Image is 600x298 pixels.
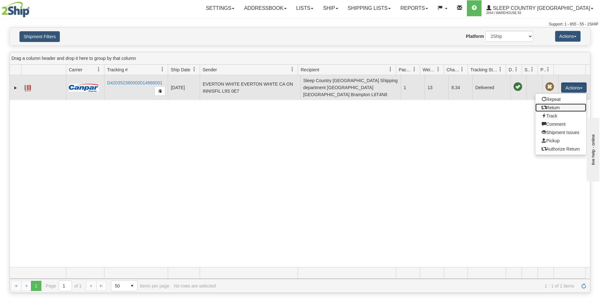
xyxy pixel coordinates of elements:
a: Expand [12,85,19,91]
span: Weight [423,67,436,73]
td: EVERTON WHITE EVERTON WHITE CA ON INNISFIL L9S 0E7 [200,75,300,100]
span: Delivery Status [509,67,514,73]
a: Ship [318,0,343,16]
button: Actions [555,31,581,42]
a: Shipment Issues [535,128,586,137]
a: Shipping lists [343,0,396,16]
span: Sleep Country [GEOGRAPHIC_DATA] [491,5,590,11]
span: On time [513,82,522,91]
span: Page of 1 [46,280,82,291]
a: Tracking # filter column settings [157,64,168,75]
a: Comment [535,120,586,128]
div: live help - online [5,5,59,10]
a: Recipient filter column settings [385,64,396,75]
a: Return [535,103,586,112]
td: 13 [425,75,448,100]
a: D420352380000014668001 [107,80,162,85]
button: Shipment Filters [19,31,60,42]
span: 50 [115,283,123,289]
span: Charge [446,67,460,73]
span: 2044 / Warehouse 93 [486,10,534,16]
span: Packages [399,67,412,73]
span: Pickup Status [540,67,546,73]
span: Carrier [69,67,82,73]
span: 1 - 1 of 1 items [220,283,574,288]
iframe: chat widget [585,117,599,181]
span: Pickup Not Assigned [545,82,554,91]
a: Sender filter column settings [287,64,298,75]
a: Repeat [535,95,586,103]
td: [DATE] [168,75,200,100]
span: Shipment Issues [525,67,530,73]
span: Ship Date [171,67,190,73]
td: 1 [401,75,425,100]
a: Delivery Status filter column settings [511,64,522,75]
img: logo2044.jpg [2,2,30,18]
a: Label [25,82,31,92]
span: items per page [111,280,169,291]
input: Page 1 [59,281,72,291]
a: Shipment Issues filter column settings [527,64,538,75]
a: Settings [201,0,239,16]
a: Tracking Status filter column settings [495,64,506,75]
span: Tracking Status [470,67,498,73]
button: Copy to clipboard [154,86,165,96]
a: Sleep Country [GEOGRAPHIC_DATA] 2044 / Warehouse 93 [482,0,598,16]
a: Carrier filter column settings [93,64,104,75]
a: Reports [396,0,433,16]
a: Pickup [535,137,586,145]
a: Packages filter column settings [409,64,420,75]
a: Weight filter column settings [433,64,444,75]
div: Support: 1 - 855 - 55 - 2SHIP [2,22,598,27]
td: Sleep Country [GEOGRAPHIC_DATA] Shipping department [GEOGRAPHIC_DATA] [GEOGRAPHIC_DATA] Brampton ... [300,75,401,100]
span: select [127,281,137,291]
a: Addressbook [239,0,291,16]
button: Actions [561,82,587,93]
span: Recipient [301,67,319,73]
span: Page sizes drop down [111,280,138,291]
a: Authorize Return [535,145,586,153]
span: Page 1 [31,281,41,291]
img: 14 - Canpar [69,84,99,92]
a: Lists [291,0,318,16]
span: Tracking # [107,67,128,73]
a: Ship Date filter column settings [189,64,200,75]
div: No rows are selected [174,283,216,288]
td: Delivered [472,75,511,100]
a: Refresh [579,281,589,291]
td: 8.34 [448,75,472,100]
a: Track [535,112,586,120]
span: Sender [203,67,217,73]
div: grid grouping header [10,52,590,65]
a: Charge filter column settings [457,64,468,75]
a: Pickup Status filter column settings [543,64,554,75]
label: Platform [466,33,484,39]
